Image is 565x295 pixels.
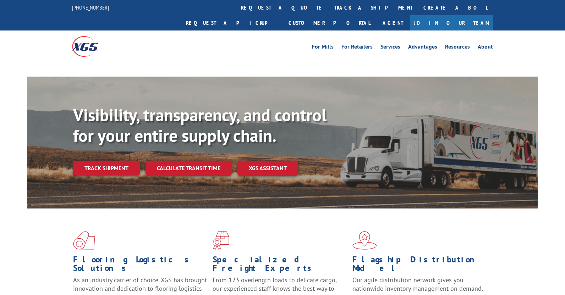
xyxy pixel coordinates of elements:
a: XGS ASSISTANT [237,161,298,176]
a: For Mills [312,44,334,52]
a: About [478,44,493,52]
a: For Retailers [341,44,373,52]
a: Agent [375,15,410,30]
b: Visibility, transparency, and control for your entire supply chain. [73,104,327,146]
img: xgs-icon-focused-on-flooring-red [213,231,229,250]
h1: Flagship Distribution Model [352,255,487,276]
a: Customer Portal [283,15,375,30]
a: Resources [445,44,470,52]
a: Request a pickup [181,15,283,30]
span: Our agile distribution network gives you nationwide inventory management on demand. [352,276,483,293]
a: [PHONE_NUMBER] [72,4,109,11]
img: xgs-icon-total-supply-chain-intelligence-red [73,231,95,250]
img: xgs-icon-flagship-distribution-model-red [352,231,377,250]
a: Join Our Team [410,15,493,30]
a: Services [380,44,400,52]
a: Advantages [408,44,437,52]
a: Track shipment [73,161,140,176]
h1: Flooring Logistics Solutions [73,255,207,276]
a: Calculate transit time [146,161,232,176]
h1: Specialized Freight Experts [213,255,347,276]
